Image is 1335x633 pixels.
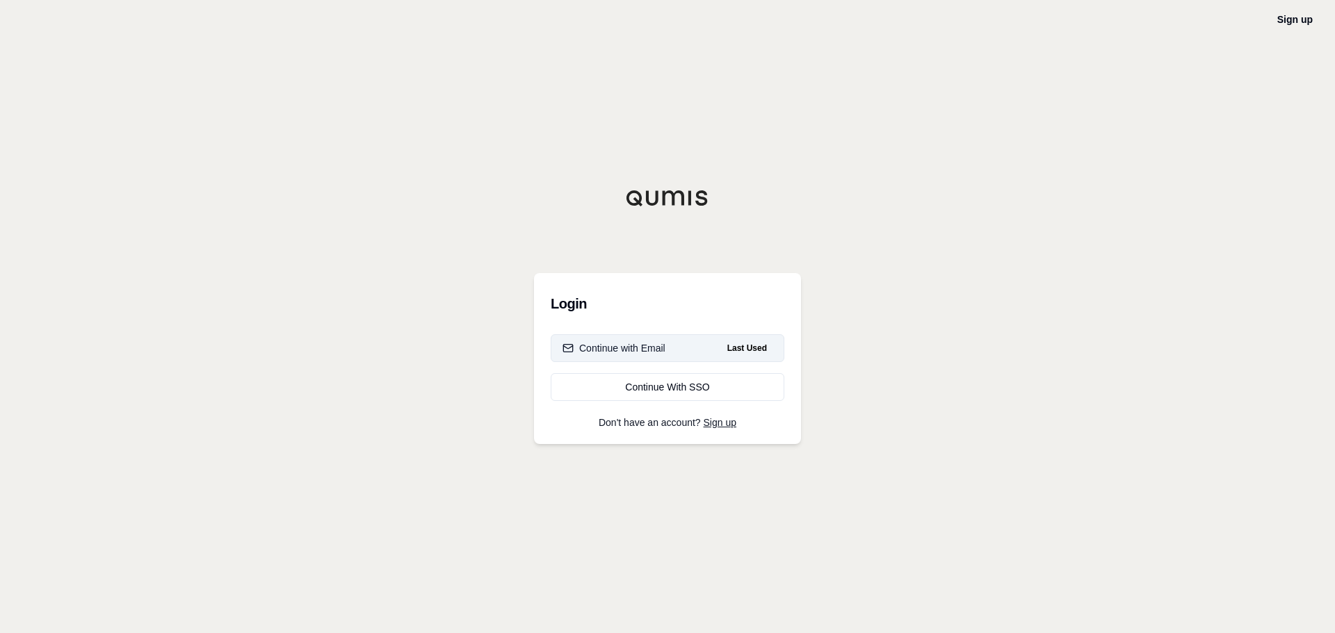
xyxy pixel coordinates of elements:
[704,417,736,428] a: Sign up
[563,380,772,394] div: Continue With SSO
[551,290,784,318] h3: Login
[1277,14,1313,25] a: Sign up
[626,190,709,206] img: Qumis
[551,373,784,401] a: Continue With SSO
[551,334,784,362] button: Continue with EmailLast Used
[551,418,784,427] p: Don't have an account?
[722,340,772,356] span: Last Used
[563,341,665,355] div: Continue with Email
